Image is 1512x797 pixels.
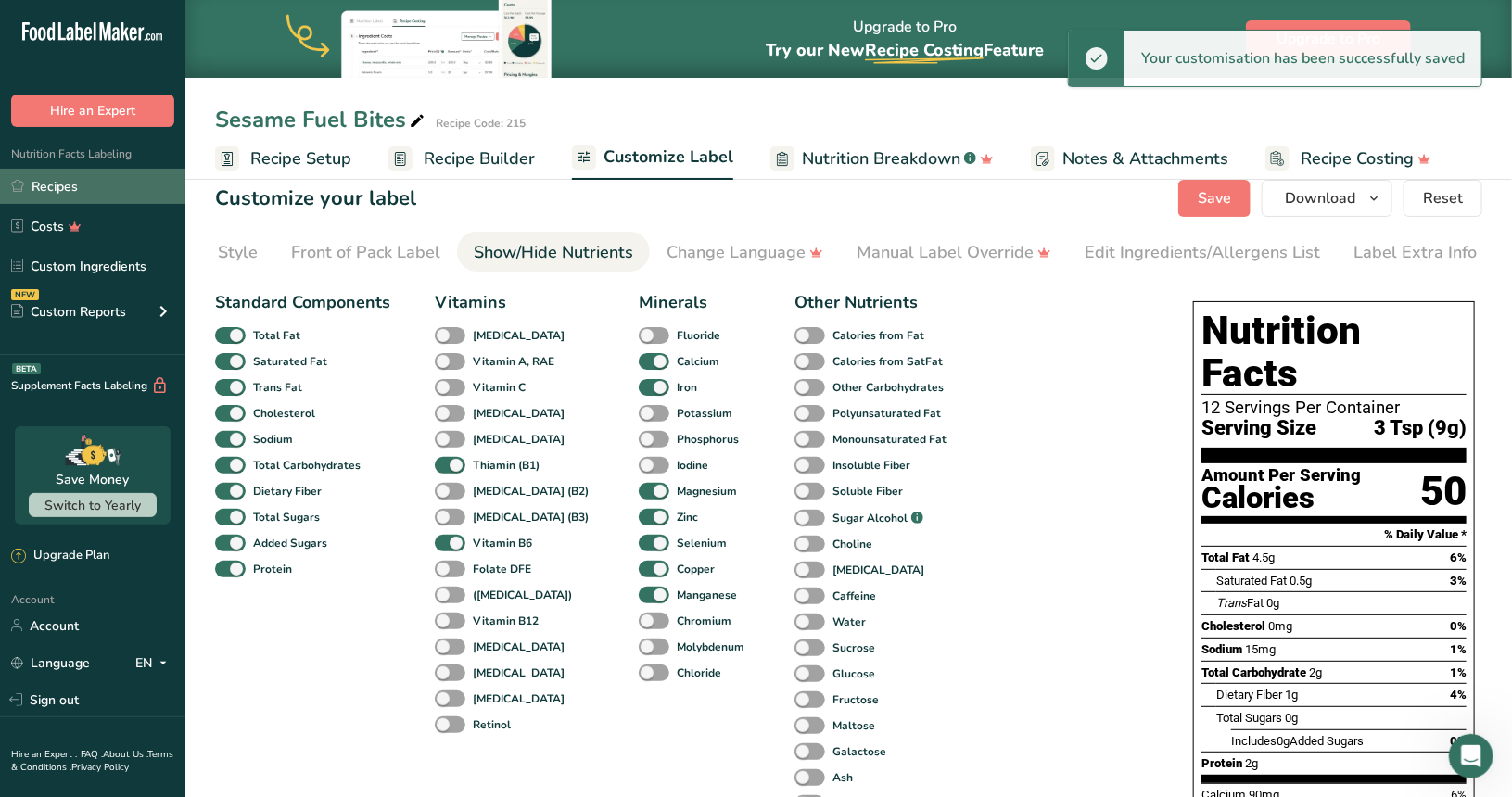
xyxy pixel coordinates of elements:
[215,290,390,315] div: Standard Components
[103,748,147,761] a: About Us .
[436,115,526,132] div: Recipe Code: 215
[832,743,886,760] b: Galactose
[1201,310,1467,395] h1: Nutrition Facts
[1450,688,1467,702] span: 4%
[253,431,293,448] b: Sodium
[473,535,532,551] b: Vitamin B6
[1201,619,1265,633] span: Cholesterol
[473,379,526,396] b: Vitamin C
[1216,711,1282,725] span: Total Sugars
[604,145,733,170] span: Customize Label
[57,470,130,489] div: Save Money
[473,327,565,344] b: [MEDICAL_DATA]
[832,379,944,396] b: Other Carbohydrates
[1420,467,1467,516] div: 50
[832,405,941,422] b: Polyunsaturated Fat
[11,289,39,300] div: NEW
[1262,180,1392,217] button: Download
[1450,550,1467,564] span: 6%
[1201,642,1242,656] span: Sodium
[184,478,347,515] button: Can I hire an expert?
[30,223,99,234] div: LIA • 1h ago
[473,483,589,500] b: [MEDICAL_DATA] (B2)
[1301,146,1414,171] span: Recipe Costing
[1449,734,1493,778] iframe: To enrich screen reader interactions, please activate Accessibility in Grammarly extension settings
[473,457,540,474] b: Thiamin (B1)
[1245,756,1258,770] span: 2g
[832,353,943,370] b: Calories from SatFat
[832,457,910,474] b: Insoluble Fiber
[253,483,322,500] b: Dietary Fiber
[677,327,720,344] b: Fluoride
[424,146,535,171] span: Recipe Builder
[677,483,737,500] b: Magnesium
[11,95,174,127] button: Hire an Expert
[215,183,416,214] h1: Customize your label
[325,7,359,41] div: Close
[832,510,908,526] b: Sugar Alcohol
[1216,688,1282,702] span: Dietary Fiber
[1216,596,1264,610] span: Fat
[677,353,719,370] b: Calcium
[290,7,325,43] button: Home
[1245,642,1276,656] span: 15mg
[794,290,952,315] div: Other Nutrients
[12,363,41,374] div: BETA
[473,613,539,629] b: Vitamin B12
[1124,31,1481,86] div: Your customisation has been successfully saved
[1231,734,1364,748] span: Includes Added Sugars
[81,748,103,761] a: FAQ .
[1450,574,1467,588] span: 3%
[126,297,347,334] button: Chat with a product specialist
[857,240,1051,265] div: Manual Label Override
[1266,596,1279,610] span: 0g
[677,664,721,681] b: Chloride
[473,664,565,681] b: [MEDICAL_DATA]
[1423,187,1463,209] span: Reset
[770,138,994,180] a: Nutrition Breakdown
[15,107,356,260] div: LIA says…
[1201,417,1316,440] span: Serving Size
[473,639,565,655] b: [MEDICAL_DATA]
[1178,180,1251,217] button: Save
[11,302,126,322] div: Custom Reports
[1277,28,1380,50] span: Upgrade to Pro
[1277,734,1290,748] span: 0g
[677,457,708,474] b: Iodine
[388,138,535,180] a: Recipe Builder
[44,497,141,514] span: Switch to Yearly
[1201,524,1467,546] section: % Daily Value *
[677,431,739,448] b: Phosphorus
[132,586,347,623] button: Do you offer API integrations
[1252,550,1275,564] span: 4.5g
[832,431,947,448] b: Monounsaturated Fat
[122,342,347,379] button: Are you regulatory compliant?
[12,7,47,43] button: go back
[1031,138,1228,180] a: Notes & Attachments
[677,639,744,655] b: Molybdenum
[71,761,129,774] a: Privacy Policy
[1198,187,1231,209] span: Save
[832,717,875,734] b: Maltose
[253,457,361,474] b: Total Carbohydrates
[1285,187,1355,209] span: Download
[90,23,231,42] p: The team can also help
[11,547,109,565] div: Upgrade Plan
[832,614,866,630] b: Water
[677,405,732,422] b: Potassium
[1201,665,1306,679] span: Total Carbohydrate
[832,665,875,682] b: Glucose
[253,535,327,551] b: Added Sugars
[291,240,440,265] div: Front of Pack Label
[474,240,633,265] div: Show/Hide Nutrients
[1216,574,1287,588] span: Saturated Fat
[1450,619,1467,633] span: 0%
[832,483,903,500] b: Soluble Fiber
[1309,665,1322,679] span: 2g
[473,353,554,370] b: Vitamin A, RAE
[1201,756,1242,770] span: Protein
[677,587,737,603] b: Manganese
[473,431,565,448] b: [MEDICAL_DATA]
[1062,146,1228,171] span: Notes & Attachments
[473,716,511,733] b: Retinol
